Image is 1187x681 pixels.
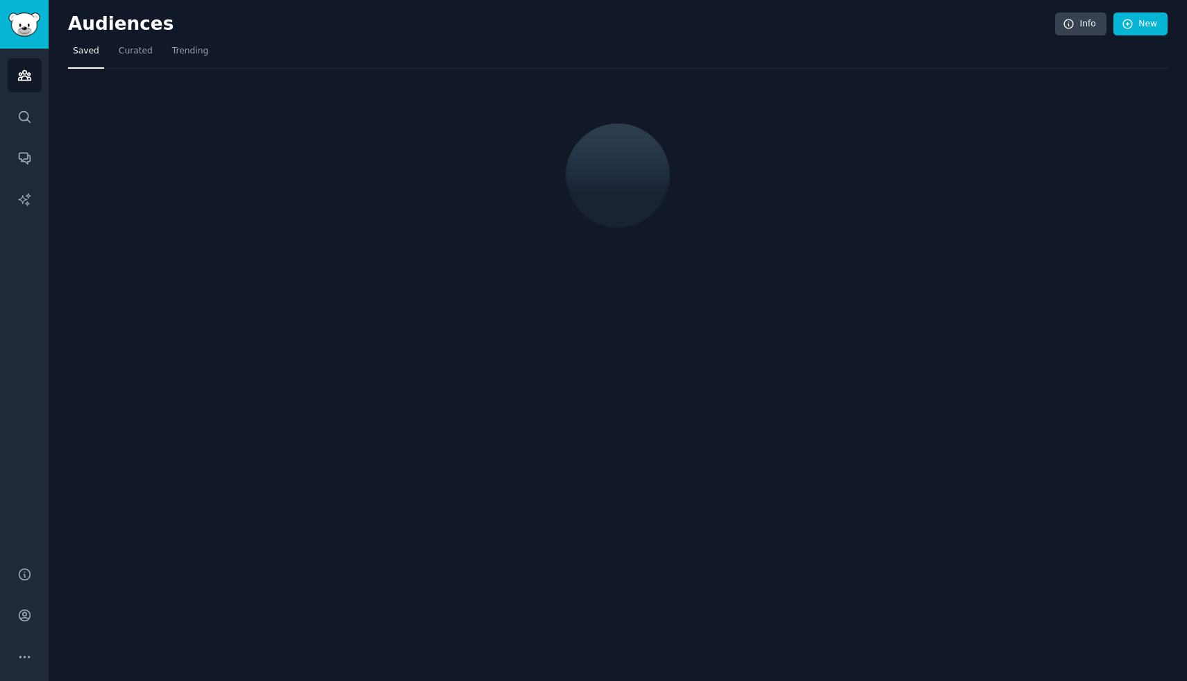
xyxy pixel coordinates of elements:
[114,40,158,69] a: Curated
[1113,12,1168,36] a: New
[1055,12,1106,36] a: Info
[167,40,213,69] a: Trending
[8,12,40,37] img: GummySearch logo
[119,45,153,58] span: Curated
[68,40,104,69] a: Saved
[172,45,208,58] span: Trending
[73,45,99,58] span: Saved
[68,13,1055,35] h2: Audiences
